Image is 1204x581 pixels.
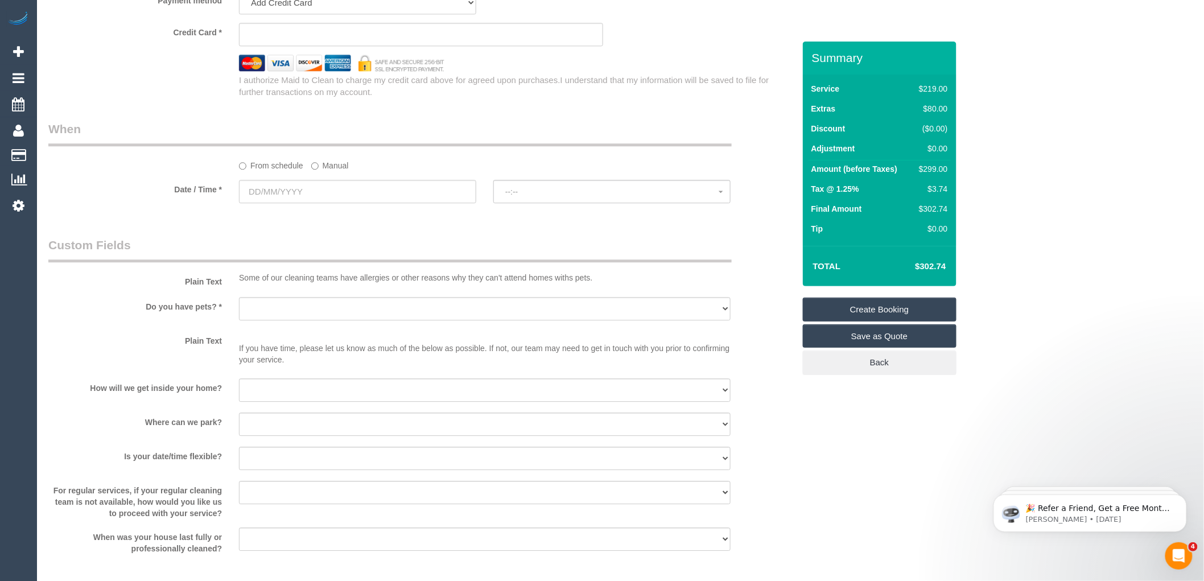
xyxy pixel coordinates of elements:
[48,237,732,262] legend: Custom Fields
[48,121,732,146] legend: When
[811,163,897,175] label: Amount (before Taxes)
[914,183,947,195] div: $3.74
[811,203,862,215] label: Final Amount
[803,324,956,348] a: Save as Quote
[239,331,731,365] p: If you have time, please let us know as much of the below as possible. If not, our team may need ...
[811,183,859,195] label: Tax @ 1.25%
[239,272,731,283] p: Some of our cleaning teams have allergies or other reasons why they can't attend homes withs pets.
[813,261,841,271] strong: Total
[40,297,230,312] label: Do you have pets? *
[40,331,230,347] label: Plain Text
[1165,542,1193,570] iframe: Intercom live chat
[239,162,246,170] input: From schedule
[803,351,956,374] a: Back
[914,123,947,134] div: ($0.00)
[230,74,802,98] div: I authorize Maid to Clean to charge my credit card above for agreed upon purchases.
[976,471,1204,550] iframe: Intercom notifications message
[311,162,319,170] input: Manual
[249,29,593,39] iframe: Secure card payment input frame
[914,163,947,175] div: $299.00
[239,180,476,203] input: DD/MM/YYYY
[239,75,769,97] span: I understand that my information will be saved to file for further transactions on my account.
[505,187,719,196] span: --:--
[311,156,349,171] label: Manual
[230,55,453,71] img: credit cards
[811,103,836,114] label: Extras
[881,262,946,271] h4: $302.74
[914,203,947,215] div: $302.74
[914,223,947,234] div: $0.00
[7,11,30,27] img: Automaid Logo
[811,223,823,234] label: Tip
[811,143,855,154] label: Adjustment
[914,83,947,94] div: $219.00
[40,180,230,195] label: Date / Time *
[493,180,731,203] button: --:--
[1189,542,1198,551] span: 4
[40,23,230,38] label: Credit Card *
[40,378,230,394] label: How will we get inside your home?
[914,103,947,114] div: $80.00
[40,447,230,462] label: Is your date/time flexible?
[812,51,951,64] h3: Summary
[811,123,846,134] label: Discount
[40,413,230,428] label: Where can we park?
[914,143,947,154] div: $0.00
[811,83,840,94] label: Service
[803,298,956,322] a: Create Booking
[40,272,230,287] label: Plain Text
[40,481,230,519] label: For regular services, if your regular cleaning team is not available, how would you like us to pr...
[40,528,230,554] label: When was your house last fully or professionally cleaned?
[239,156,303,171] label: From schedule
